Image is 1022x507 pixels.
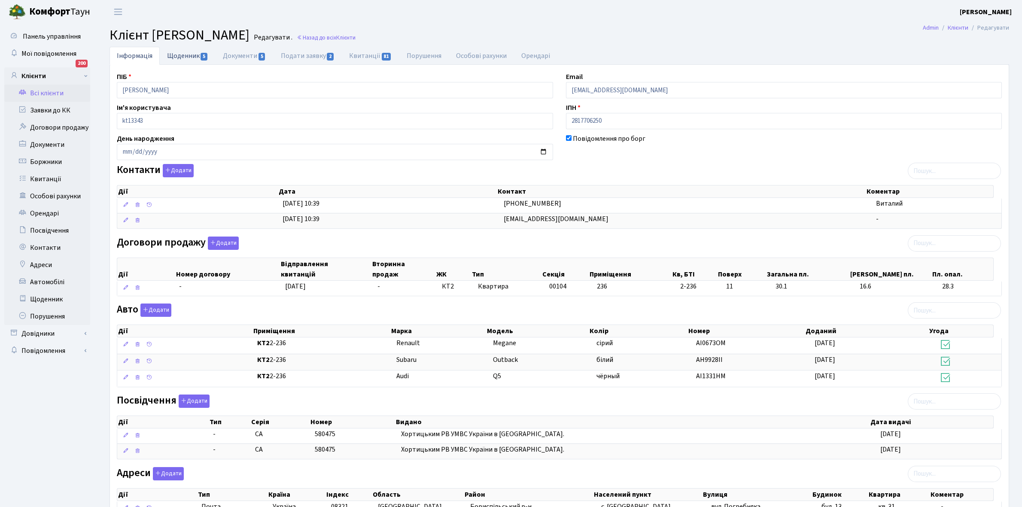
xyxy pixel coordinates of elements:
span: 28.3 [942,282,998,291]
span: 2 [327,53,334,61]
label: Договори продажу [117,237,239,250]
button: Переключити навігацію [107,5,129,19]
th: Відправлення квитанцій [280,258,371,280]
span: 580475 [315,429,335,439]
a: Додати [161,163,194,178]
th: Дії [117,185,278,197]
th: Номер договору [175,258,280,280]
span: 5 [259,53,265,61]
th: ЖК [435,258,471,280]
a: Боржники [4,153,90,170]
span: Renault [396,338,420,348]
label: День народження [117,134,174,144]
th: Коментар [930,489,993,501]
th: Доданий [805,325,928,337]
label: Email [566,72,583,82]
span: Квартира [478,282,542,291]
a: Щоденник [160,47,216,64]
th: Район [464,489,593,501]
span: 2-236 [257,338,389,348]
span: [DATE] [815,338,835,348]
button: Адреси [153,467,184,480]
button: Посвідчення [179,395,210,408]
a: Документи [216,47,273,65]
a: Панель управління [4,28,90,45]
label: Посвідчення [117,395,210,408]
th: Поверх [717,258,766,280]
th: Приміщення [589,258,672,280]
input: Пошук... [908,466,1001,482]
span: білий [596,355,613,364]
a: Клієнти [4,67,90,85]
span: Виталий [876,199,903,208]
nav: breadcrumb [910,19,1022,37]
th: Дата [278,185,497,197]
span: Панель управління [23,32,81,41]
th: Секція [541,258,589,280]
a: Порушення [399,47,449,65]
span: Клієнти [336,33,356,42]
th: Модель [486,325,589,337]
th: Контакт [497,185,866,197]
label: Ім'я користувача [117,103,171,113]
a: Довідники [4,325,90,342]
th: Дії [117,416,209,428]
th: Дії [117,489,197,501]
span: [PHONE_NUMBER] [504,199,561,208]
span: [DATE] [880,445,901,454]
span: 30.1 [776,282,853,291]
span: АІ0673ОМ [696,338,726,348]
span: 2-236 [680,282,719,291]
label: Адреси [117,467,184,480]
a: Документи [4,136,90,153]
th: Номер [310,416,395,428]
span: АІ1331НМ [696,371,726,381]
div: 200 [76,60,88,67]
a: Квитанції [342,47,399,65]
input: Пошук... [908,302,1001,319]
button: Контакти [163,164,194,177]
th: Кв, БТІ [672,258,717,280]
span: [DATE] 10:39 [283,214,319,224]
input: Пошук... [908,235,1001,252]
th: Угода [928,325,993,337]
li: Редагувати [968,23,1009,33]
a: Адреси [4,256,90,273]
span: [DATE] [815,371,835,381]
span: - [876,214,879,224]
span: Q5 [493,371,501,381]
a: Додати [151,465,184,480]
span: 2-236 [257,371,389,381]
th: Вулиця [702,489,812,501]
label: ІПН [566,103,581,113]
input: Пошук... [908,393,1001,410]
th: Тип [209,416,250,428]
span: 00104 [549,282,566,291]
span: 16.6 [860,282,936,291]
th: Видано [395,416,870,428]
span: [DATE] [815,355,835,364]
span: Таун [29,5,90,19]
a: Заявки до КК [4,102,90,119]
a: Admin [923,23,939,32]
th: Квартира [868,489,930,501]
span: [EMAIL_ADDRESS][DOMAIN_NAME] [504,214,608,224]
a: Додати [176,393,210,408]
th: Приміщення [252,325,390,337]
span: - [179,282,182,291]
span: [DATE] [880,429,901,439]
span: Audi [396,371,409,381]
a: [PERSON_NAME] [960,7,1012,17]
th: Область [372,489,464,501]
img: logo.png [9,3,26,21]
span: 81 [382,53,391,61]
a: Інформація [109,47,160,65]
a: Клієнти [948,23,968,32]
label: Контакти [117,164,194,177]
b: КТ2 [257,355,270,364]
span: 2-236 [257,355,389,365]
b: КТ2 [257,371,270,381]
th: Дата видачі [870,416,993,428]
span: - [377,282,380,291]
label: Авто [117,304,171,317]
